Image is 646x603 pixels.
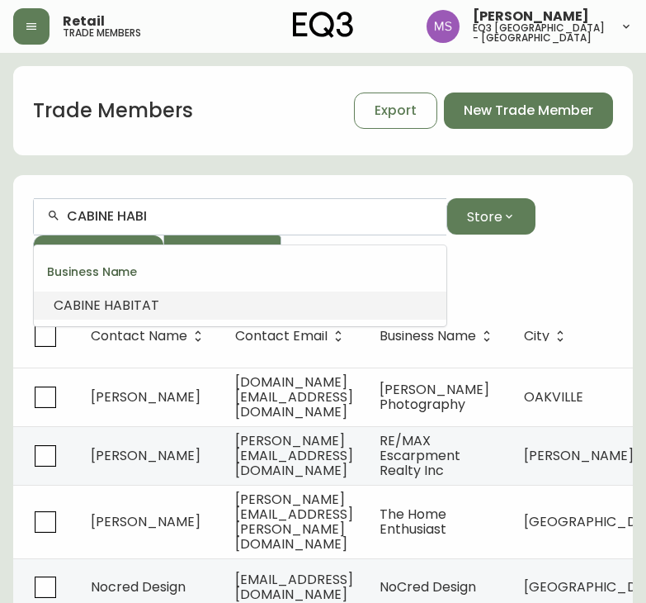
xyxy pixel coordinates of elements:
[63,28,141,38] h5: trade members
[235,490,353,553] span: [PERSON_NAME][EMAIL_ADDRESS][PERSON_NAME][DOMAIN_NAME]
[380,380,489,414] span: [PERSON_NAME] Photography
[134,296,159,315] span: TAT
[473,23,606,43] h5: eq3 [GEOGRAPHIC_DATA] - [GEOGRAPHIC_DATA]
[91,512,200,531] span: [PERSON_NAME]
[524,329,571,344] span: City
[293,12,354,38] img: logo
[354,93,437,129] button: Export
[380,331,476,341] span: Business Name
[235,373,353,421] span: [DOMAIN_NAME][EMAIL_ADDRESS][DOMAIN_NAME]
[427,10,460,43] img: 1b6e43211f6f3cc0b0729c9049b8e7af
[235,431,353,480] span: [PERSON_NAME][EMAIL_ADDRESS][DOMAIN_NAME]
[91,331,187,341] span: Contact Name
[375,102,417,120] span: Export
[33,97,193,125] h1: Trade Members
[34,252,446,292] div: Business Name
[91,329,209,344] span: Contact Name
[63,15,105,28] span: Retail
[104,296,134,315] span: HABI
[524,446,634,465] span: [PERSON_NAME]
[444,93,613,129] button: New Trade Member
[380,505,446,539] span: The Home Enthusiast
[91,446,200,465] span: [PERSON_NAME]
[380,577,476,596] span: NoCred Design
[473,10,589,23] span: [PERSON_NAME]
[380,431,460,480] span: RE/MAX Escarpment Realty Inc
[33,235,163,272] button: Tax Exempt
[467,207,502,227] span: Store
[163,235,281,272] button: More Filters
[524,331,549,341] span: City
[67,209,433,225] input: Search
[380,329,497,344] span: Business Name
[464,102,593,120] span: New Trade Member
[91,387,200,406] span: [PERSON_NAME]
[235,331,328,341] span: Contact Email
[524,387,583,406] span: OAKVILLE
[446,198,535,235] button: Store
[235,329,349,344] span: Contact Email
[54,296,101,315] span: CABINE
[91,577,186,596] span: Nocred Design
